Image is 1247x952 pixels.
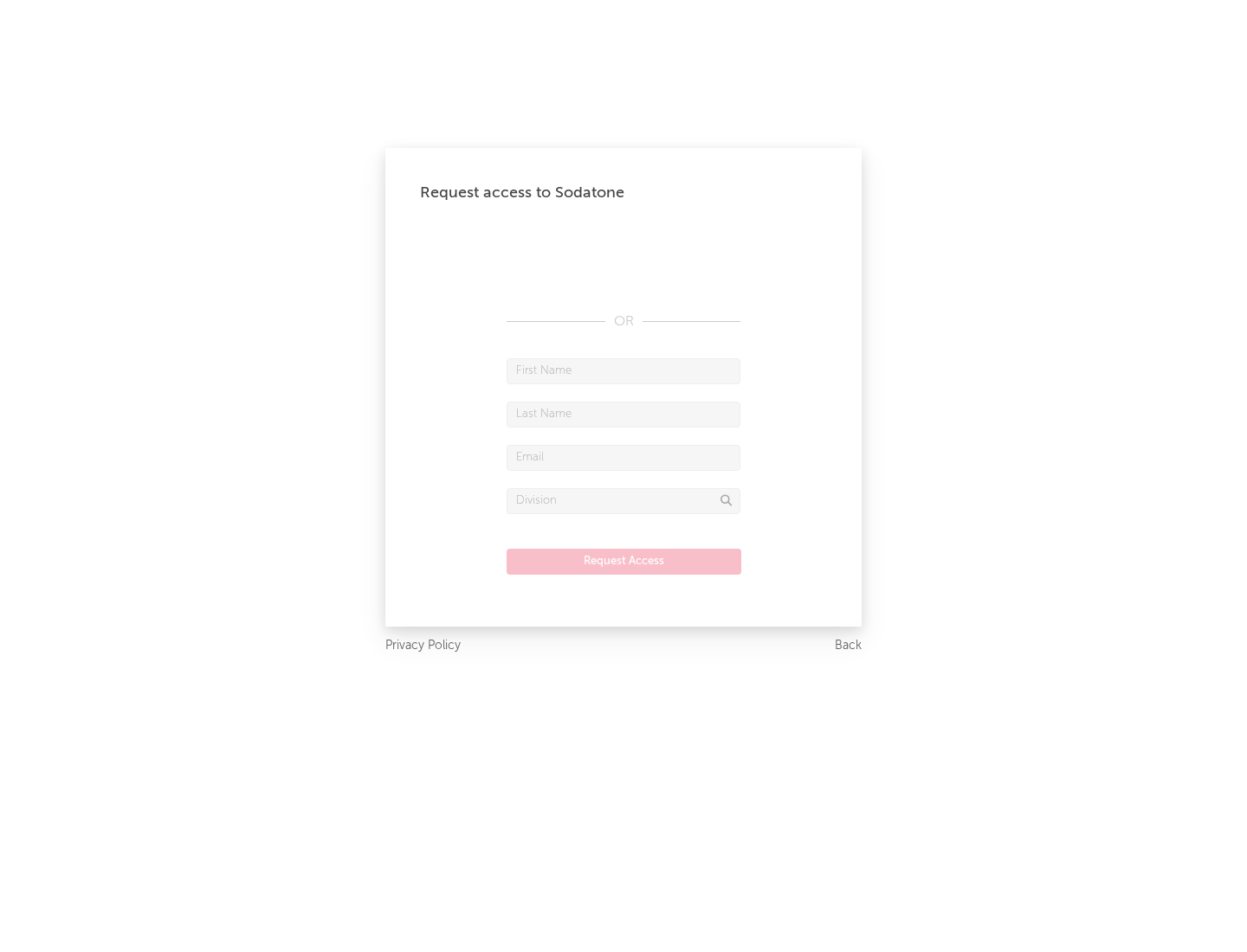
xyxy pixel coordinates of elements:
input: Division [507,488,740,514]
input: First Name [507,358,740,384]
input: Email [507,445,740,471]
a: Back [835,635,862,657]
a: Privacy Policy [385,635,461,657]
input: Last Name [507,402,740,428]
button: Request Access [507,549,741,575]
div: OR [507,312,740,332]
div: Request access to Sodatone [420,183,827,203]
